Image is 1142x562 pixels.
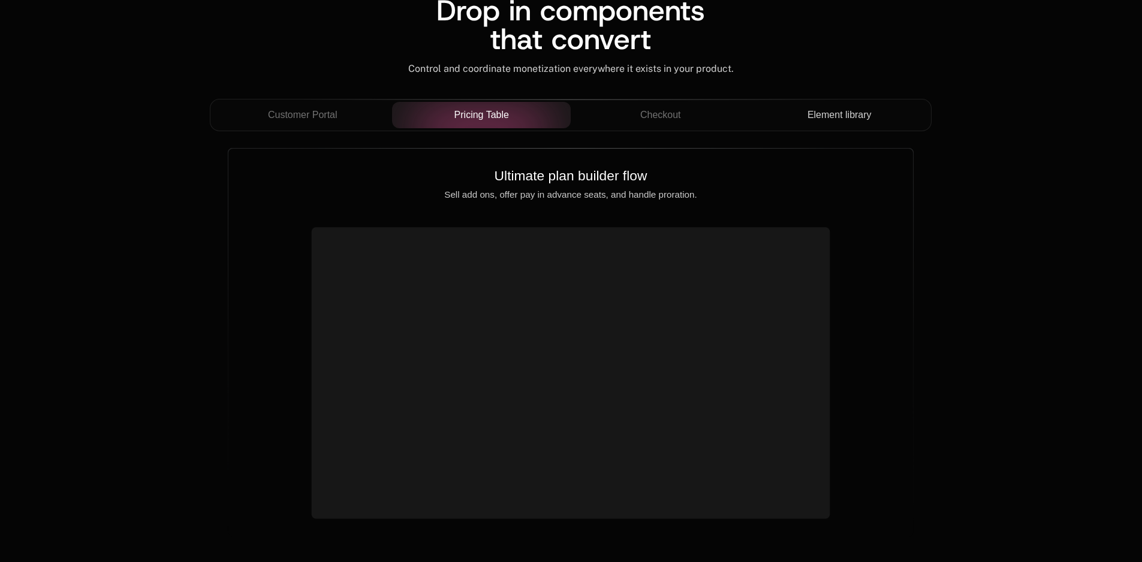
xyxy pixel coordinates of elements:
[268,108,338,122] span: Customer Portal
[408,63,734,74] span: Control and coordinate monetization everywhere it exists in your product.
[213,102,392,128] button: Customer Portal
[392,102,571,128] button: Pricing Table
[454,108,509,122] span: Pricing Table
[571,102,750,128] button: Checkout
[750,102,929,128] button: Element library
[640,108,681,122] span: Checkout
[807,108,872,122] span: Element library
